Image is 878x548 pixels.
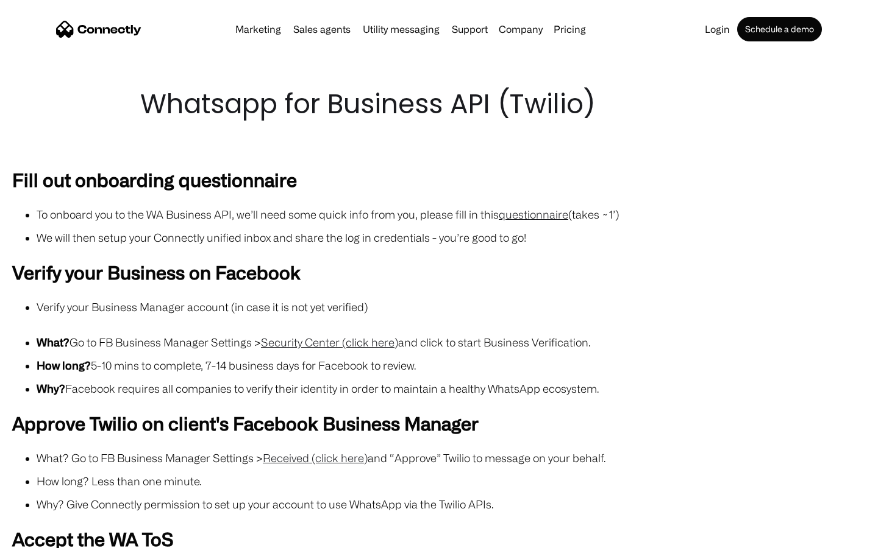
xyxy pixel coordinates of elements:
strong: Fill out onboarding questionnaire [12,169,297,190]
li: To onboard you to the WA Business API, we’ll need some quick info from you, please fill in this (... [37,206,866,223]
a: Marketing [230,24,286,34]
li: Facebook requires all companies to verify their identity in order to maintain a healthy WhatsApp ... [37,380,866,397]
li: Why? Give Connectly permission to set up your account to use WhatsApp via the Twilio APIs. [37,496,866,513]
strong: How long? [37,359,91,371]
li: We will then setup your Connectly unified inbox and share the log in credentials - you’re good to... [37,229,866,246]
strong: Verify your Business on Facebook [12,262,301,283]
div: Company [499,21,543,38]
a: Utility messaging [358,24,444,34]
li: 5-10 mins to complete, 7-14 business days for Facebook to review. [37,357,866,374]
a: Schedule a demo [737,17,822,41]
a: Security Center (click here) [261,336,398,348]
a: Login [700,24,735,34]
a: Received (click here) [263,452,368,464]
aside: Language selected: English [12,527,73,544]
strong: Approve Twilio on client's Facebook Business Manager [12,413,479,434]
a: Support [447,24,493,34]
a: questionnaire [499,208,568,220]
li: Verify your Business Manager account (in case it is not yet verified) [37,298,866,315]
li: How long? Less than one minute. [37,472,866,490]
h1: Whatsapp for Business API (Twilio) [140,85,738,123]
ul: Language list [24,527,73,544]
a: Sales agents [288,24,355,34]
li: What? Go to FB Business Manager Settings > and “Approve” Twilio to message on your behalf. [37,449,866,466]
strong: Why? [37,382,65,395]
a: Pricing [549,24,591,34]
strong: What? [37,336,70,348]
li: Go to FB Business Manager Settings > and click to start Business Verification. [37,334,866,351]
